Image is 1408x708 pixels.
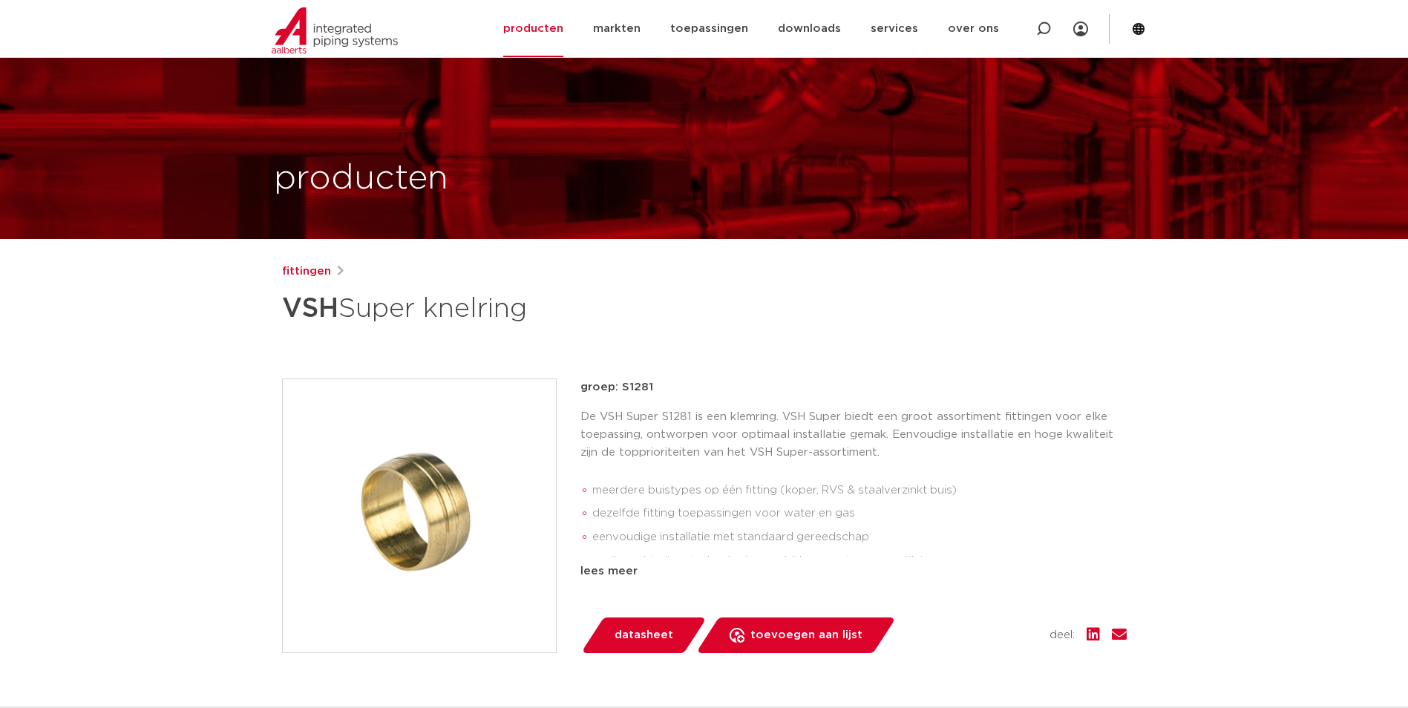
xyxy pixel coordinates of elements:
[282,295,338,322] strong: VSH
[592,525,1127,549] li: eenvoudige installatie met standaard gereedschap
[580,563,1127,580] div: lees meer
[1050,626,1075,644] span: deel:
[282,263,331,281] a: fittingen
[274,155,448,203] h1: producten
[592,502,1127,525] li: dezelfde fitting toepassingen voor water en gas
[750,623,862,647] span: toevoegen aan lijst
[580,378,1127,396] p: groep: S1281
[283,379,556,652] img: Product Image for VSH Super knelring
[580,617,707,653] a: datasheet
[282,286,839,331] h1: Super knelring
[592,549,1127,573] li: snelle verbindingstechnologie waarbij her-montage mogelijk is
[592,479,1127,502] li: meerdere buistypes op één fitting (koper, RVS & staalverzinkt buis)
[615,623,673,647] span: datasheet
[580,408,1127,462] p: De VSH Super S1281 is een klemring. VSH Super biedt een groot assortiment fittingen voor elke toe...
